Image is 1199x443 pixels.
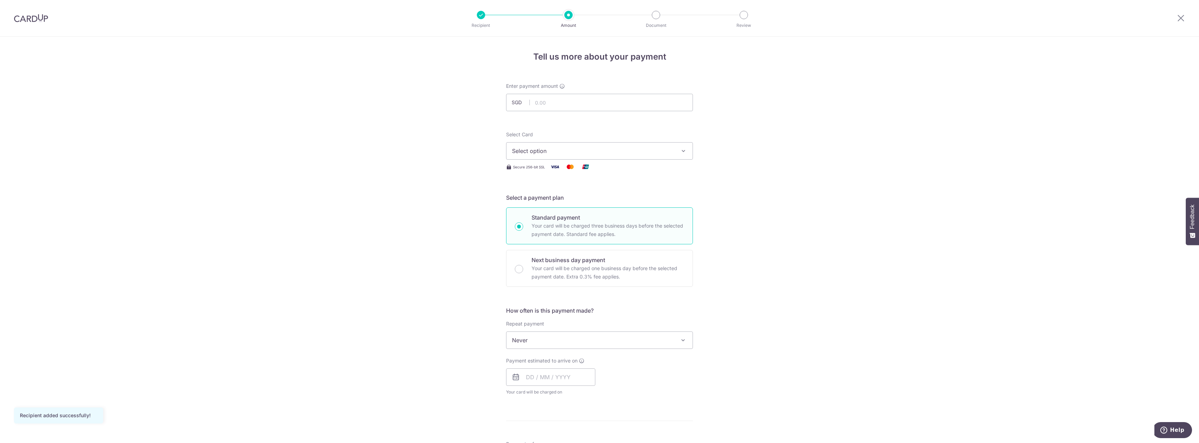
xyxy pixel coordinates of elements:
[506,306,693,315] h5: How often is this payment made?
[513,164,545,170] span: Secure 256-bit SSL
[1186,198,1199,245] button: Feedback - Show survey
[532,264,684,281] p: Your card will be charged one business day before the selected payment date. Extra 0.3% fee applies.
[579,162,593,171] img: Union Pay
[532,213,684,222] p: Standard payment
[506,332,693,349] span: Never
[506,389,595,396] span: Your card will be charged on
[506,142,693,160] button: Select option
[563,162,577,171] img: Mastercard
[455,22,507,29] p: Recipient
[506,368,595,386] input: DD / MM / YYYY
[1189,205,1196,229] span: Feedback
[20,412,97,419] div: Recipient added successfully!
[718,22,770,29] p: Review
[532,256,684,264] p: Next business day payment
[512,99,530,106] span: SGD
[506,83,558,90] span: Enter payment amount
[548,162,562,171] img: Visa
[506,331,693,349] span: Never
[506,51,693,63] h4: Tell us more about your payment
[512,147,674,155] span: Select option
[506,320,544,327] label: Repeat payment
[532,222,684,238] p: Your card will be charged three business days before the selected payment date. Standard fee appl...
[1154,422,1192,440] iframe: Opens a widget where you can find more information
[506,131,533,137] span: translation missing: en.payables.payment_networks.credit_card.summary.labels.select_card
[630,22,682,29] p: Document
[543,22,594,29] p: Amount
[506,357,578,364] span: Payment estimated to arrive on
[506,94,693,111] input: 0.00
[14,14,48,22] img: CardUp
[506,193,693,202] h5: Select a payment plan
